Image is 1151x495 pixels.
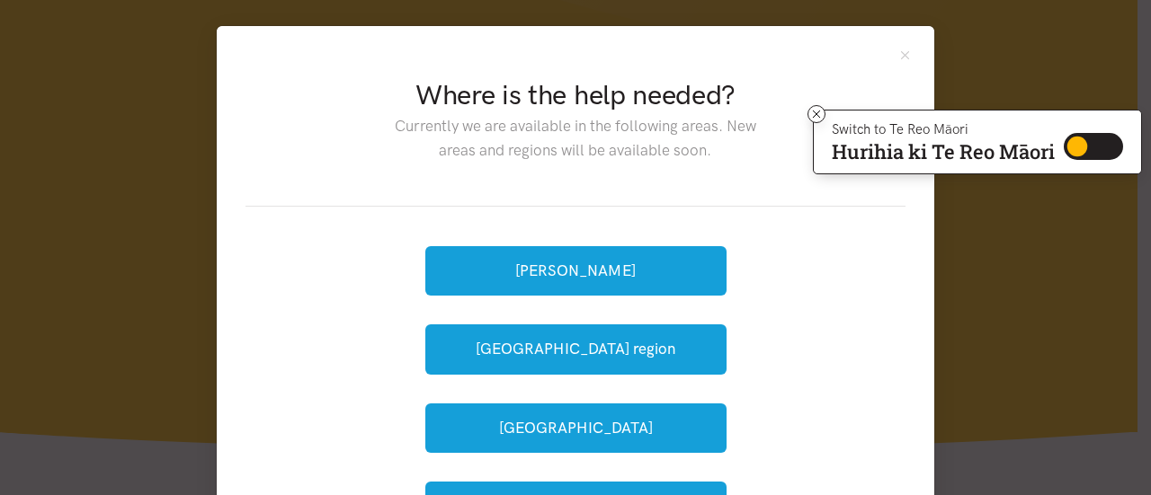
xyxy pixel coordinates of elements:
button: [GEOGRAPHIC_DATA] [425,403,727,453]
button: [PERSON_NAME] [425,246,727,296]
button: [GEOGRAPHIC_DATA] region [425,324,727,374]
p: Hurihia ki Te Reo Māori [832,144,1055,160]
p: Switch to Te Reo Māori [832,124,1055,135]
h2: Where is the help needed? [380,76,770,114]
p: Currently we are available in the following areas. New areas and regions will be available soon. [380,114,770,163]
button: Close [897,48,913,63]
